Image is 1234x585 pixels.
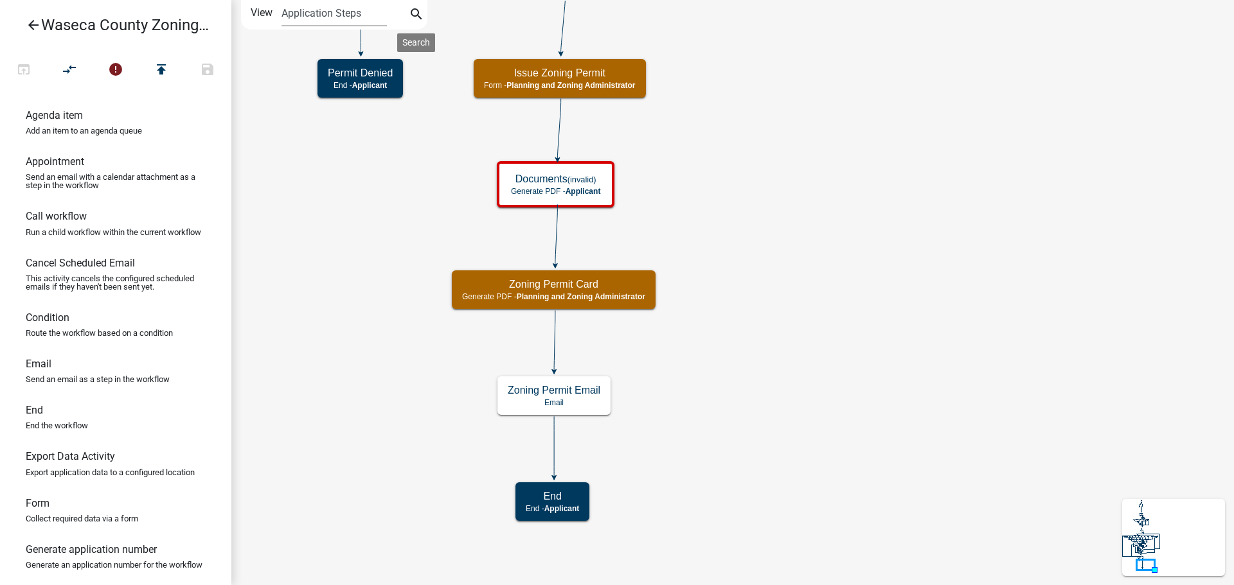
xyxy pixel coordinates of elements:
p: Generate PDF - [511,187,600,196]
i: compare_arrows [62,62,78,80]
h6: Generate application number [26,543,157,555]
span: Applicant [352,81,388,90]
button: search [406,5,427,26]
p: Send an email as a step in the workflow [26,375,170,383]
h5: End [526,490,579,502]
h5: Permit Denied [328,67,393,79]
i: error [108,62,123,80]
p: Route the workflow based on a condition [26,329,173,337]
h6: Email [26,358,51,370]
h6: Cancel Scheduled Email [26,257,135,269]
button: 1 problems in this workflow [93,57,139,84]
i: publish [154,62,169,80]
p: Generate an application number for the workflow [26,561,202,569]
button: Save [184,57,231,84]
small: (invalid) [568,175,596,184]
i: open_in_browser [16,62,31,80]
i: arrow_back [26,17,41,35]
h6: Agenda item [26,109,83,121]
h5: Zoning Permit Email [508,384,600,396]
i: search [409,6,424,24]
p: This activity cancels the configured scheduled emails if they haven't been sent yet. [26,274,206,291]
p: Generate PDF - [462,292,645,301]
p: Add an item to an agenda queue [26,127,142,135]
h6: End [26,404,43,416]
button: Publish [138,57,184,84]
h5: Documents [511,173,600,185]
div: Workflow actions [1,57,231,87]
p: End - [526,504,579,513]
h5: Issue Zoning Permit [484,67,636,79]
button: Test Workflow [1,57,47,84]
span: Applicant [566,187,601,196]
span: Applicant [544,504,580,513]
div: Search [397,33,435,52]
h6: Call workflow [26,210,87,222]
i: save [200,62,215,80]
p: Run a child workflow within the current workflow [26,228,201,236]
a: Waseca County Zoning Permit Application [10,10,211,40]
h6: Appointment [26,155,84,168]
p: End the workflow [26,421,88,430]
h5: Zoning Permit Card [462,278,645,290]
span: Planning and Zoning Administrator [517,292,645,301]
p: Export application data to a configured location [26,468,195,476]
h6: Export Data Activity [26,450,115,462]
h6: Condition [26,311,69,324]
p: Form - [484,81,636,90]
p: End - [328,81,393,90]
p: Send an email with a calendar attachment as a step in the workflow [26,173,206,189]
button: Auto Layout [46,57,93,84]
h6: Form [26,497,49,509]
span: Planning and Zoning Administrator [506,81,635,90]
p: Collect required data via a form [26,514,138,523]
p: Email [508,398,600,407]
